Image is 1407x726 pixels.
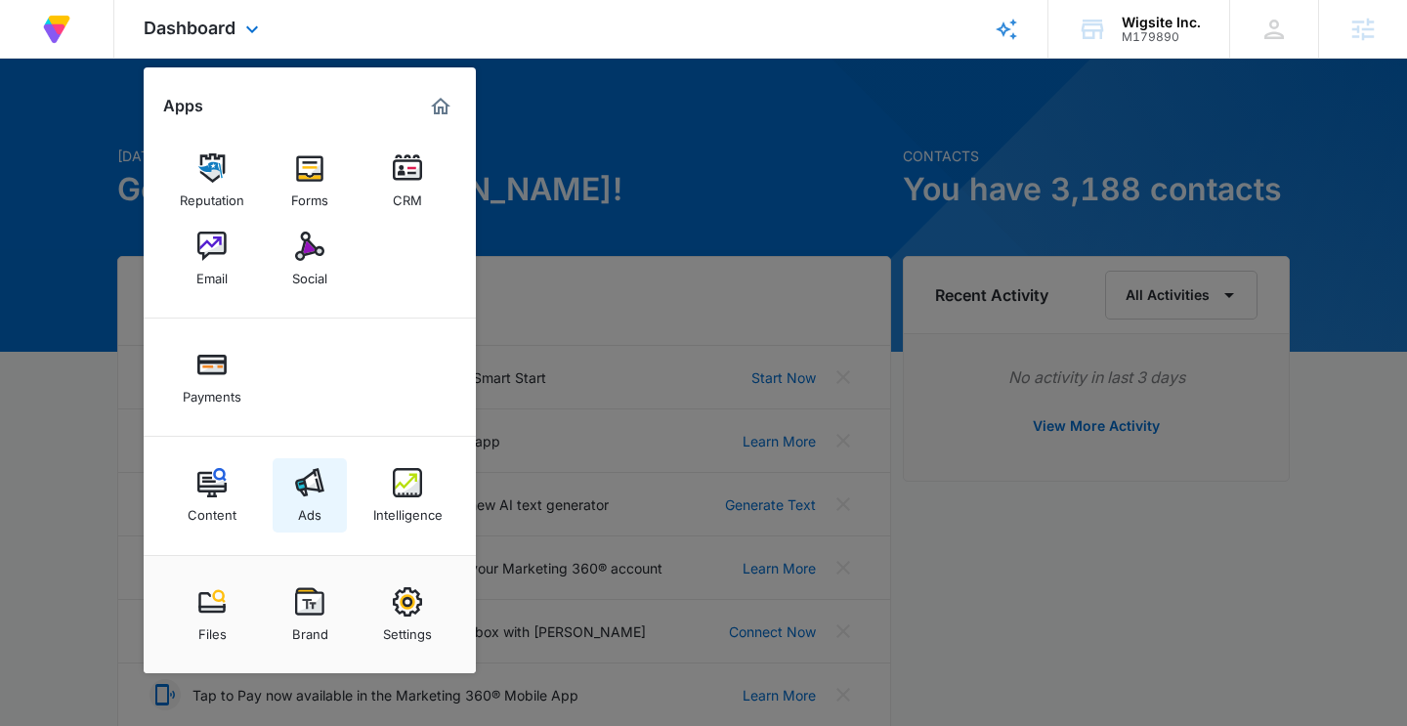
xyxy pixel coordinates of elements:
a: CRM [370,144,445,218]
a: Content [175,458,249,533]
div: Content [188,497,236,523]
div: Payments [183,379,241,405]
a: Ads [273,458,347,533]
div: account id [1122,30,1201,44]
div: account name [1122,15,1201,30]
div: Email [196,261,228,286]
a: Forms [273,144,347,218]
a: Brand [273,577,347,652]
a: Settings [370,577,445,652]
a: Social [273,222,347,296]
div: Social [292,261,327,286]
div: Reputation [180,183,244,208]
a: Files [175,577,249,652]
a: Payments [175,340,249,414]
div: Files [198,617,227,642]
a: Intelligence [370,458,445,533]
div: Brand [292,617,328,642]
a: Marketing 360® Dashboard [425,91,456,122]
h2: Apps [163,97,203,115]
div: Forms [291,183,328,208]
a: Reputation [175,144,249,218]
a: Email [175,222,249,296]
div: Settings [383,617,432,642]
div: Intelligence [373,497,443,523]
div: Ads [298,497,321,523]
div: CRM [393,183,422,208]
span: Dashboard [144,18,235,38]
img: Volusion [39,12,74,47]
